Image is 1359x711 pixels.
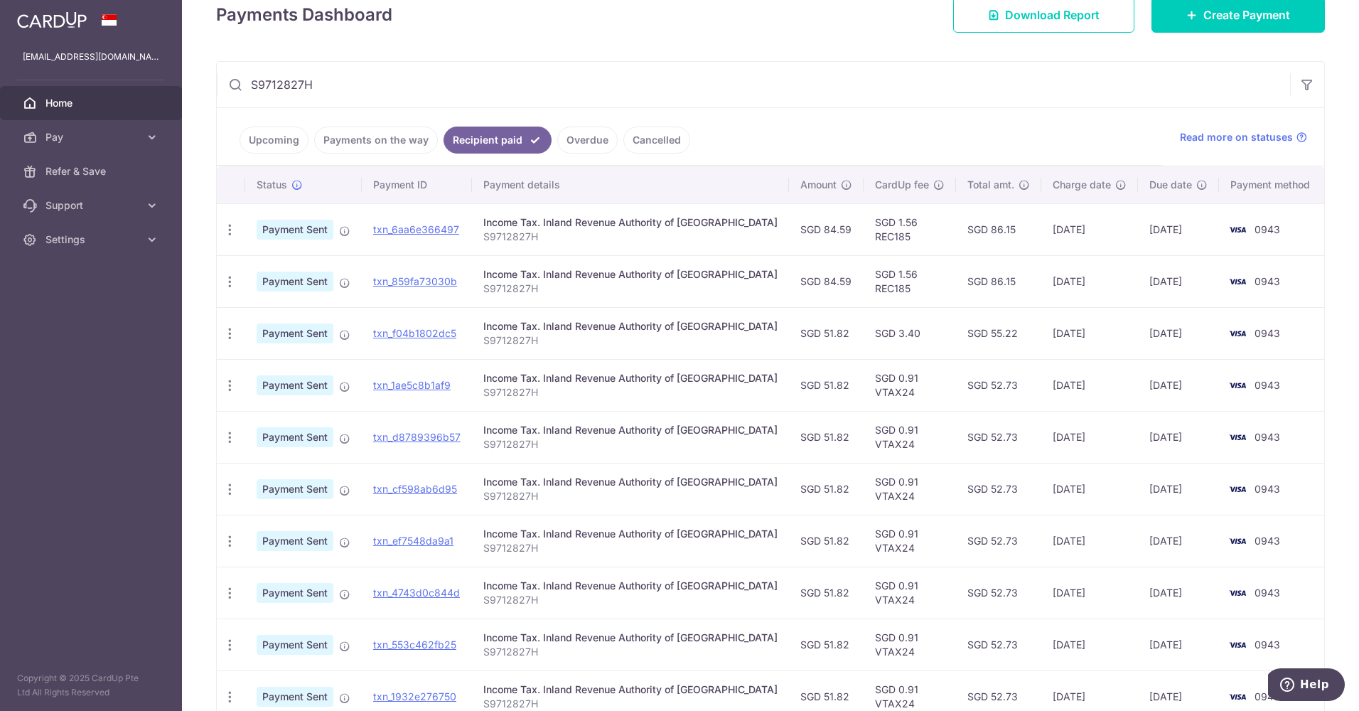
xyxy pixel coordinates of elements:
td: SGD 52.73 [956,359,1041,411]
p: S9712827H [483,645,778,659]
span: Payment Sent [257,583,333,603]
div: Income Tax. Inland Revenue Authority of [GEOGRAPHIC_DATA] [483,579,778,593]
td: SGD 1.56 REC185 [864,255,956,307]
div: Income Tax. Inland Revenue Authority of [GEOGRAPHIC_DATA] [483,267,778,282]
td: SGD 84.59 [789,255,864,307]
span: 0943 [1255,587,1280,599]
a: Overdue [557,127,618,154]
span: Charge date [1053,178,1111,192]
p: S9712827H [483,282,778,296]
span: 0943 [1255,275,1280,287]
td: [DATE] [1138,619,1219,670]
a: txn_4743d0c844d [373,587,460,599]
td: SGD 52.73 [956,567,1041,619]
img: Bank Card [1223,273,1252,290]
td: SGD 0.91 VTAX24 [864,515,956,567]
td: [DATE] [1041,359,1138,411]
span: Payment Sent [257,687,333,707]
td: [DATE] [1041,255,1138,307]
div: Income Tax. Inland Revenue Authority of [GEOGRAPHIC_DATA] [483,319,778,333]
img: Bank Card [1223,636,1252,653]
td: SGD 51.82 [789,307,864,359]
td: SGD 51.82 [789,359,864,411]
span: 0943 [1255,483,1280,495]
a: Payments on the way [314,127,438,154]
span: Support [45,198,139,213]
span: Payment Sent [257,220,333,240]
td: SGD 55.22 [956,307,1041,359]
a: txn_553c462fb25 [373,638,456,651]
span: Refer & Save [45,164,139,178]
img: Bank Card [1223,584,1252,602]
span: Payment Sent [257,479,333,499]
div: Income Tax. Inland Revenue Authority of [GEOGRAPHIC_DATA] [483,423,778,437]
a: txn_f04b1802dc5 [373,327,456,339]
span: Payment Sent [257,635,333,655]
span: 0943 [1255,327,1280,339]
td: SGD 51.82 [789,619,864,670]
td: [DATE] [1041,515,1138,567]
a: txn_cf598ab6d95 [373,483,457,495]
span: Payment Sent [257,375,333,395]
th: Payment method [1219,166,1327,203]
td: [DATE] [1041,567,1138,619]
span: Home [45,96,139,110]
td: SGD 0.91 VTAX24 [864,359,956,411]
td: [DATE] [1138,411,1219,463]
div: Income Tax. Inland Revenue Authority of [GEOGRAPHIC_DATA] [483,527,778,541]
p: S9712827H [483,385,778,400]
h4: Payments Dashboard [216,2,392,28]
a: txn_ef7548da9a1 [373,535,453,547]
span: Payment Sent [257,427,333,447]
a: Cancelled [623,127,690,154]
p: S9712827H [483,437,778,451]
p: S9712827H [483,541,778,555]
span: Payment Sent [257,324,333,343]
p: S9712827H [483,697,778,711]
div: Income Tax. Inland Revenue Authority of [GEOGRAPHIC_DATA] [483,371,778,385]
a: txn_d8789396b57 [373,431,461,443]
iframe: Opens a widget where you can find more information [1268,668,1345,704]
a: txn_1932e276750 [373,690,456,702]
th: Payment details [472,166,789,203]
td: SGD 0.91 VTAX24 [864,619,956,670]
span: Payment Sent [257,272,333,292]
a: Recipient paid [444,127,552,154]
span: 0943 [1255,379,1280,391]
span: Pay [45,130,139,144]
div: Income Tax. Inland Revenue Authority of [GEOGRAPHIC_DATA] [483,215,778,230]
td: SGD 3.40 [864,307,956,359]
span: Total amt. [967,178,1014,192]
td: SGD 0.91 VTAX24 [864,463,956,515]
td: SGD 52.73 [956,411,1041,463]
span: 0943 [1255,690,1280,702]
td: [DATE] [1041,307,1138,359]
td: [DATE] [1138,463,1219,515]
td: [DATE] [1138,567,1219,619]
input: Search by recipient name, payment id or reference [217,62,1290,107]
span: Read more on statuses [1180,130,1293,144]
img: Bank Card [1223,325,1252,342]
img: Bank Card [1223,481,1252,498]
span: Status [257,178,287,192]
span: Payment Sent [257,531,333,551]
td: SGD 51.82 [789,515,864,567]
div: Income Tax. Inland Revenue Authority of [GEOGRAPHIC_DATA] [483,631,778,645]
td: SGD 86.15 [956,255,1041,307]
a: Upcoming [240,127,308,154]
td: SGD 51.82 [789,567,864,619]
td: SGD 51.82 [789,411,864,463]
img: Bank Card [1223,533,1252,550]
td: [DATE] [1138,359,1219,411]
span: Download Report [1005,6,1100,23]
img: Bank Card [1223,429,1252,446]
td: [DATE] [1138,307,1219,359]
a: txn_1ae5c8b1af9 [373,379,451,391]
th: Payment ID [362,166,472,203]
img: Bank Card [1223,377,1252,394]
p: S9712827H [483,230,778,244]
div: Income Tax. Inland Revenue Authority of [GEOGRAPHIC_DATA] [483,683,778,697]
span: Due date [1149,178,1192,192]
td: SGD 84.59 [789,203,864,255]
span: 0943 [1255,638,1280,651]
